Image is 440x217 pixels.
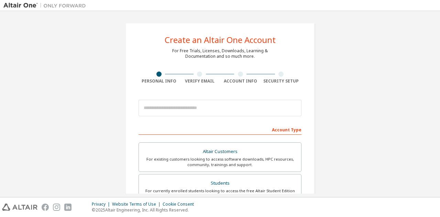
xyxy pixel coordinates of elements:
div: Altair Customers [143,147,297,156]
div: For currently enrolled students looking to access the free Altair Student Edition bundle and all ... [143,188,297,199]
div: Website Terms of Use [112,202,163,207]
div: Security Setup [261,78,302,84]
img: linkedin.svg [64,204,71,211]
div: Account Info [220,78,261,84]
div: For existing customers looking to access software downloads, HPC resources, community, trainings ... [143,156,297,167]
p: © 2025 Altair Engineering, Inc. All Rights Reserved. [92,207,198,213]
div: Verify Email [179,78,220,84]
div: Cookie Consent [163,202,198,207]
img: instagram.svg [53,204,60,211]
img: altair_logo.svg [2,204,37,211]
div: Students [143,178,297,188]
div: Account Type [139,124,301,135]
div: For Free Trials, Licenses, Downloads, Learning & Documentation and so much more. [172,48,268,59]
img: Altair One [3,2,89,9]
div: Privacy [92,202,112,207]
div: Personal Info [139,78,179,84]
div: Create an Altair One Account [165,36,276,44]
img: facebook.svg [42,204,49,211]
